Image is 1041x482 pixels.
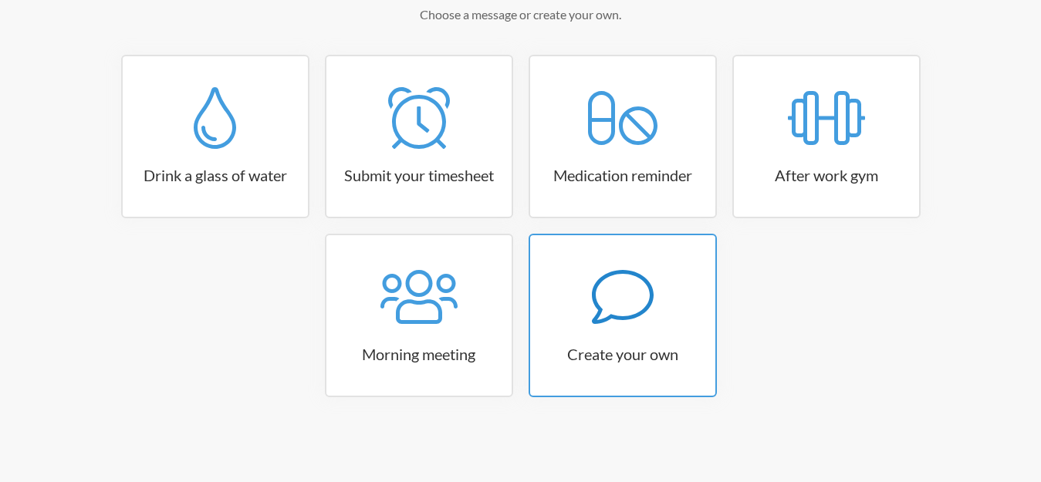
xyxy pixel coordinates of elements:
[73,5,968,24] p: Choose a message or create your own.
[326,343,512,365] h3: Morning meeting
[530,164,715,186] h3: Medication reminder
[530,343,715,365] h3: Create your own
[326,164,512,186] h3: Submit your timesheet
[734,164,919,186] h3: After work gym
[123,164,308,186] h3: Drink a glass of water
